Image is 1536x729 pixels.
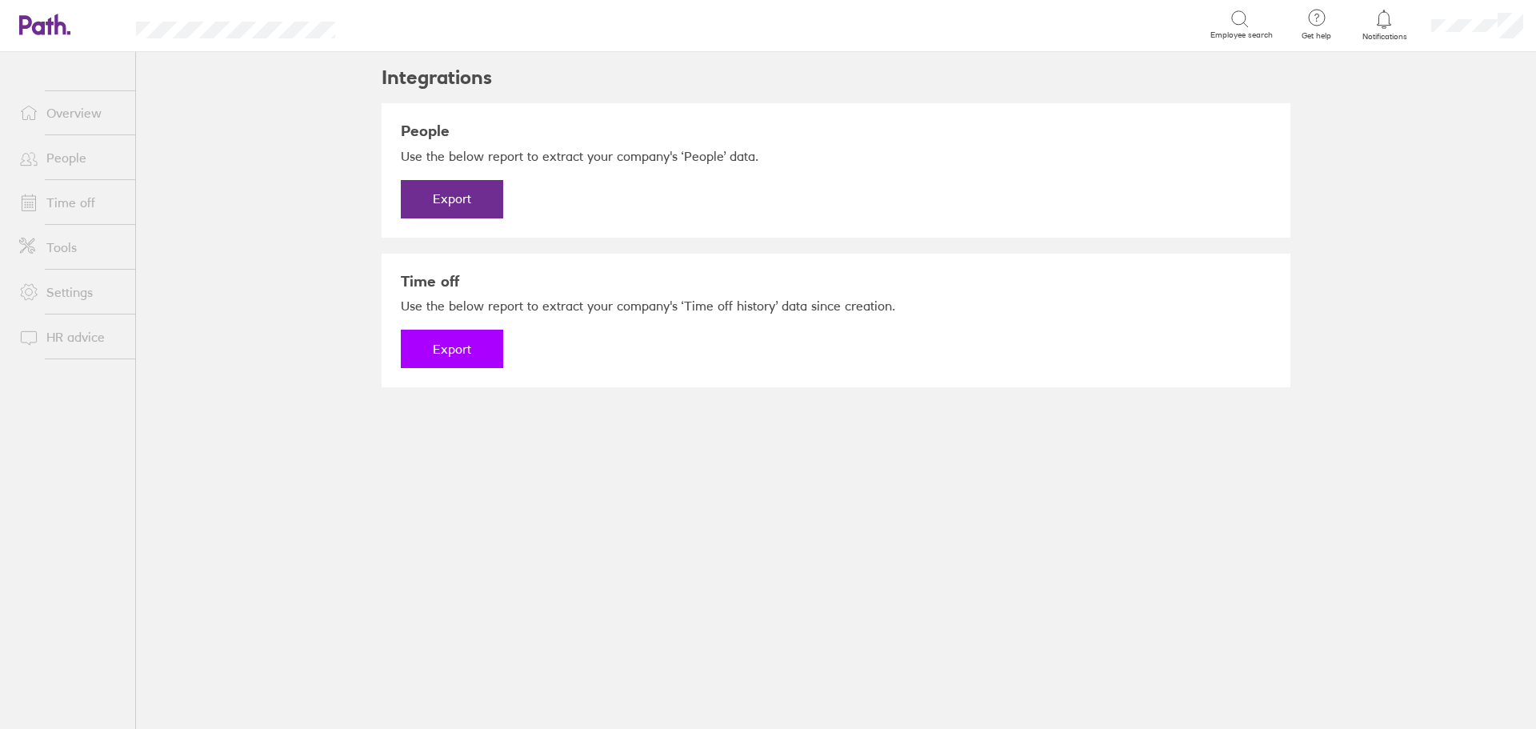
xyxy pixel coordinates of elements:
[6,276,135,308] a: Settings
[401,273,1271,290] h3: Time off
[1358,32,1410,42] span: Notifications
[1210,30,1273,40] span: Employee search
[6,97,135,129] a: Overview
[6,321,135,353] a: HR advice
[1290,31,1342,41] span: Get help
[401,298,1271,314] p: Use the below report to extract your company's ‘Time off history’ data since creation.
[6,231,135,263] a: Tools
[382,52,492,103] h2: Integrations
[401,180,503,218] button: Export
[1358,8,1410,42] a: Notifications
[6,142,135,174] a: People
[401,122,1271,140] h3: People
[378,17,419,31] div: Search
[401,330,503,368] button: Export
[6,186,135,218] a: Time off
[401,148,1271,164] p: Use the below report to extract your company's ‘People’ data.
